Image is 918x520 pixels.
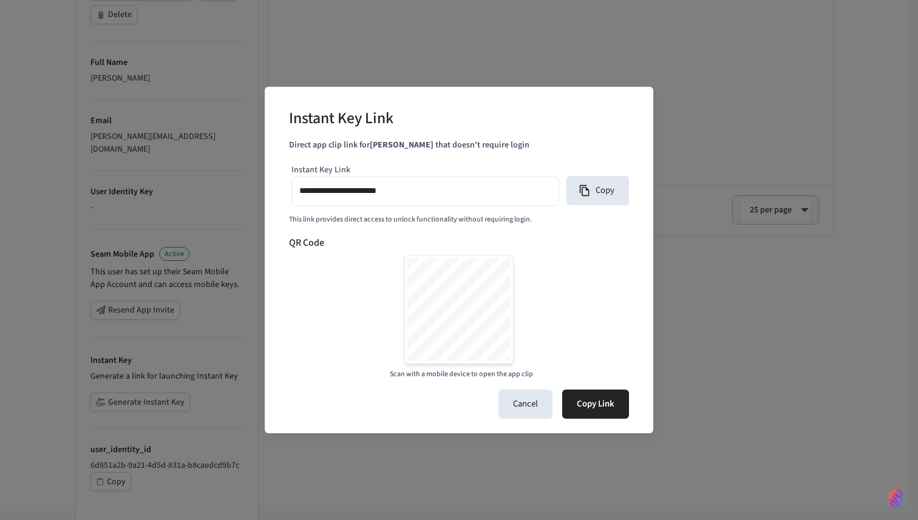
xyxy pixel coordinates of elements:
span: This link provides direct access to unlock functionality without requiring login. [289,214,532,225]
button: Copy [566,176,629,205]
p: Direct app clip link for that doesn't require login [289,139,629,152]
button: Copy Link [562,390,629,419]
label: Instant Key Link [291,164,350,176]
img: SeamLogoGradient.69752ec5.svg [889,488,903,508]
h2: Instant Key Link [289,101,393,138]
h6: QR Code [289,235,629,250]
button: Cancel [498,390,552,419]
strong: [PERSON_NAME] [370,139,433,151]
span: Scan with a mobile device to open the app clip [390,369,533,380]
